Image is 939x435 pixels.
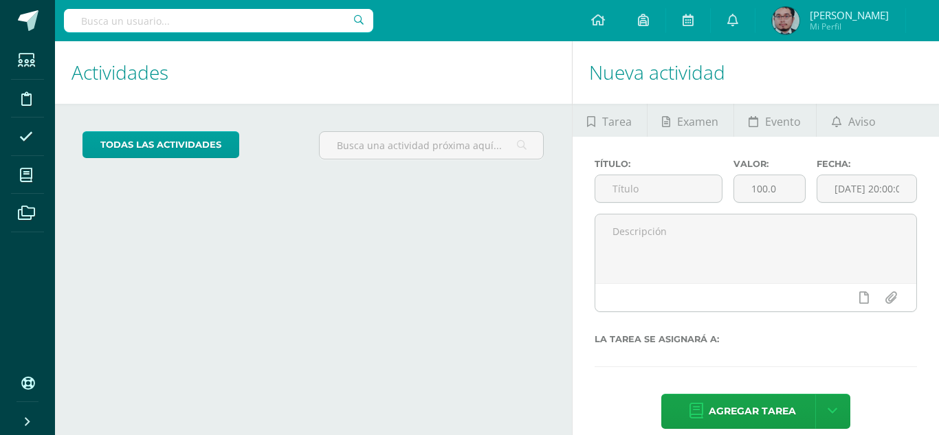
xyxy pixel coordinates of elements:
[82,131,239,158] a: todas las Actividades
[648,104,733,137] a: Examen
[595,334,918,344] label: La tarea se asignará a:
[595,175,722,202] input: Título
[817,159,917,169] label: Fecha:
[589,41,923,104] h1: Nueva actividad
[772,7,799,34] img: c79a8ee83a32926c67f9bb364e6b58c4.png
[810,8,889,22] span: [PERSON_NAME]
[64,9,373,32] input: Busca un usuario...
[595,159,722,169] label: Título:
[765,105,801,138] span: Evento
[817,175,916,202] input: Fecha de entrega
[320,132,544,159] input: Busca una actividad próxima aquí...
[734,175,805,202] input: Puntos máximos
[602,105,632,138] span: Tarea
[817,104,890,137] a: Aviso
[733,159,806,169] label: Valor:
[677,105,718,138] span: Examen
[734,104,816,137] a: Evento
[573,104,647,137] a: Tarea
[810,21,889,32] span: Mi Perfil
[709,394,796,428] span: Agregar tarea
[848,105,876,138] span: Aviso
[71,41,555,104] h1: Actividades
